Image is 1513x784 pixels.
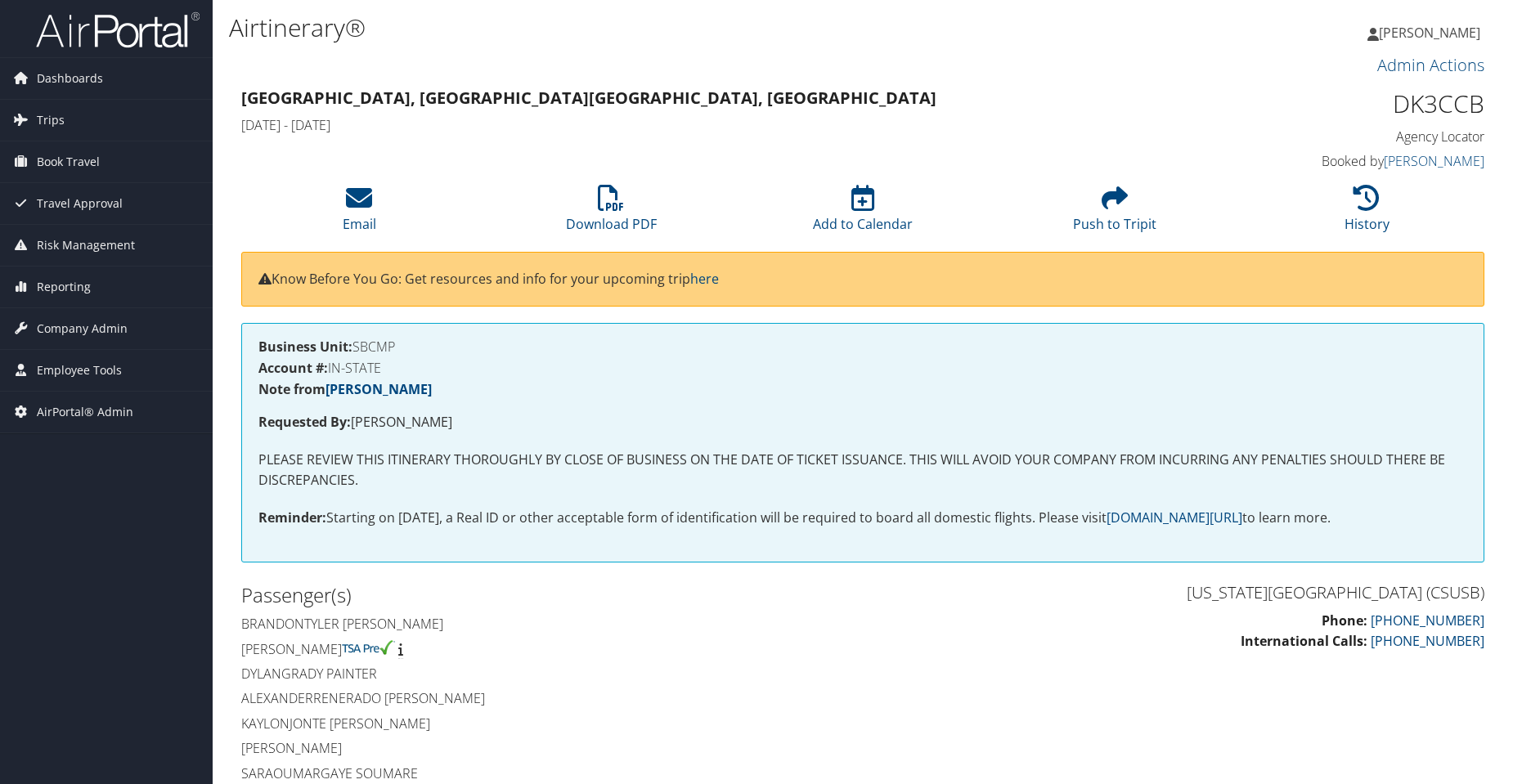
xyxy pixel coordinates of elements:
h3: [US_STATE][GEOGRAPHIC_DATA] (CSUSB) [875,581,1484,604]
h4: Agency Locator [1192,128,1485,146]
strong: International Calls: [1241,632,1367,650]
span: Book Travel [37,141,100,182]
a: History [1345,194,1390,233]
h4: SBCMP [258,340,1467,353]
strong: Account #: [258,359,328,377]
h4: [PERSON_NAME] [241,640,851,658]
a: here [690,270,719,288]
a: [DOMAIN_NAME][URL] [1107,508,1242,526]
h1: Airtinerary® [229,11,1074,45]
strong: Business Unit: [258,338,352,356]
p: PLEASE REVIEW THIS ITINERARY THOROUGHLY BY CLOSE OF BUSINESS ON THE DATE OF TICKET ISSUANCE. THIS... [258,450,1467,491]
a: Admin Actions [1377,54,1484,76]
p: Starting on [DATE], a Real ID or other acceptable form of identification will be required to boar... [258,508,1467,529]
img: tsa-precheck.png [342,640,395,655]
strong: Phone: [1322,612,1367,629]
img: airportal-logo.png [36,11,200,49]
a: Download PDF [566,194,657,233]
a: Email [343,194,376,233]
span: Trips [37,100,65,141]
strong: Reminder: [258,508,326,526]
span: Risk Management [37,225,135,266]
h4: Kaylonjonte [PERSON_NAME] [241,715,851,732]
strong: Note from [258,380,432,398]
strong: Requested By: [258,413,351,431]
a: [PHONE_NUMBER] [1371,612,1484,629]
strong: [GEOGRAPHIC_DATA], [GEOGRAPHIC_DATA] [GEOGRAPHIC_DATA], [GEOGRAPHIC_DATA] [241,87,936,109]
span: Company Admin [37,308,128,349]
a: [PHONE_NUMBER] [1371,632,1484,650]
p: [PERSON_NAME] [258,412,1467,433]
h4: [PERSON_NAME] [241,739,851,757]
a: Add to Calendar [813,194,913,233]
span: [PERSON_NAME] [1379,24,1480,42]
a: [PERSON_NAME] [1367,8,1497,57]
a: [PERSON_NAME] [1384,152,1484,170]
span: AirPortal® Admin [37,392,133,432]
h2: Passenger(s) [241,581,851,609]
h4: Alexanderrenerado [PERSON_NAME] [241,689,851,707]
h4: [DATE] - [DATE] [241,116,1168,134]
h4: IN-STATE [258,361,1467,374]
span: Reporting [37,267,91,307]
span: Dashboards [37,58,103,99]
a: [PERSON_NAME] [325,380,432,398]
p: Know Before You Go: Get resources and info for your upcoming trip [258,269,1467,290]
span: Travel Approval [37,183,123,224]
h4: Booked by [1192,152,1485,170]
h4: Dylangrady Painter [241,665,851,683]
span: Employee Tools [37,350,122,391]
h4: Brandontyler [PERSON_NAME] [241,615,851,633]
a: Push to Tripit [1073,194,1156,233]
h4: Saraoumargaye Soumare [241,764,851,782]
h1: DK3CCB [1192,87,1485,121]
